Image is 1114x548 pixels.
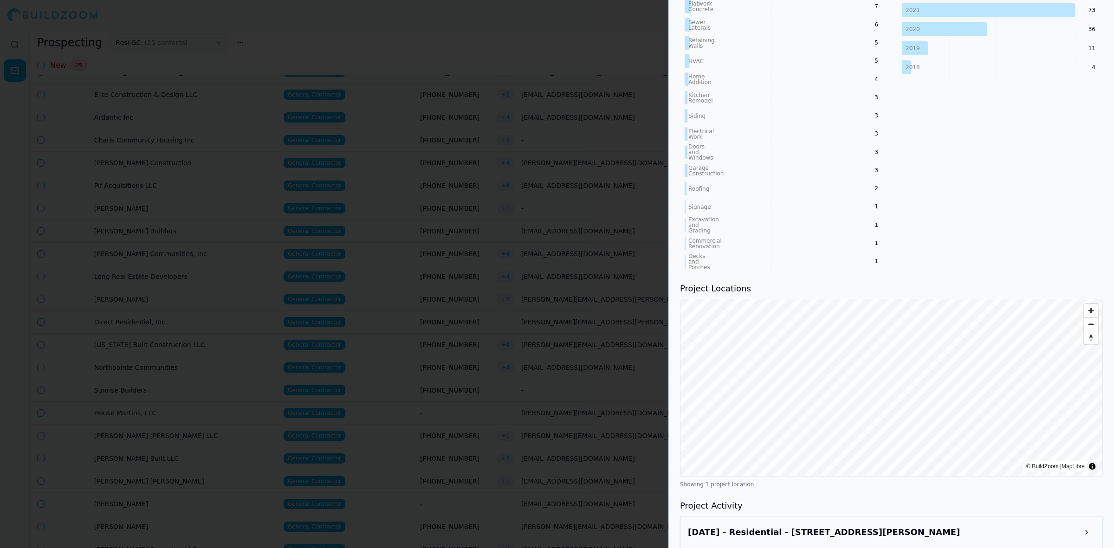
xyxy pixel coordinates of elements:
[906,7,920,13] tspan: 2021
[906,64,920,71] tspan: 2018
[680,282,1103,295] h3: Project Locations
[688,170,724,176] tspan: Construction
[688,149,699,155] tspan: and
[688,42,703,49] tspan: Walls
[1026,462,1085,471] div: © BuildZoom |
[688,134,702,140] tspan: Work
[1088,6,1095,13] text: 73
[1084,304,1098,317] button: Zoom in
[680,481,1103,488] div: Showing 1 project location
[688,526,1078,539] h3: Aug 3, 2025 - Residential - 1255 E M Croy Rd, Buford, GA, 30518
[874,3,878,9] text: 7
[688,258,699,264] tspan: and
[688,222,699,228] tspan: and
[874,203,878,210] text: 1
[688,216,719,223] tspan: Excavation
[1092,64,1095,70] text: 4
[688,237,722,244] tspan: Commercial
[874,258,878,264] text: 1
[688,164,709,171] tspan: Garage
[688,185,709,192] tspan: Roofing
[688,252,705,259] tspan: Decks
[688,24,711,31] tspan: Laterals
[874,239,878,246] text: 1
[874,221,878,228] text: 1
[680,299,1102,476] canvas: Map
[688,243,720,249] tspan: Renovation
[1084,317,1098,331] button: Zoom out
[688,143,705,150] tspan: Doors
[874,148,878,155] text: 3
[688,227,711,234] tspan: Grading
[906,26,920,32] tspan: 2020
[874,112,878,119] text: 3
[688,128,714,135] tspan: Electrical
[874,167,878,173] text: 3
[688,19,706,25] tspan: Sewer
[1088,45,1095,51] text: 11
[688,79,712,85] tspan: Addition
[688,264,710,270] tspan: Porches
[906,45,920,52] tspan: 2019
[1087,461,1098,472] summary: Toggle attribution
[680,499,1103,512] h3: Project Activity
[688,204,711,210] tspan: Signage
[874,76,878,82] text: 4
[1084,331,1098,344] button: Reset bearing to north
[688,73,705,80] tspan: Home
[688,37,715,43] tspan: Retaining
[874,58,878,64] text: 5
[1062,463,1085,470] a: MapLibre
[1088,26,1095,32] text: 36
[874,130,878,137] text: 3
[688,155,713,161] tspan: Windows
[688,97,713,103] tspan: Remodel
[874,39,878,46] text: 5
[874,21,878,27] text: 6
[874,94,878,100] text: 3
[874,185,878,192] text: 2
[688,58,704,64] tspan: HVAC
[688,91,709,98] tspan: Kitchen
[688,0,712,7] tspan: Flatwork
[688,6,713,13] tspan: Concrete
[688,112,706,119] tspan: Siding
